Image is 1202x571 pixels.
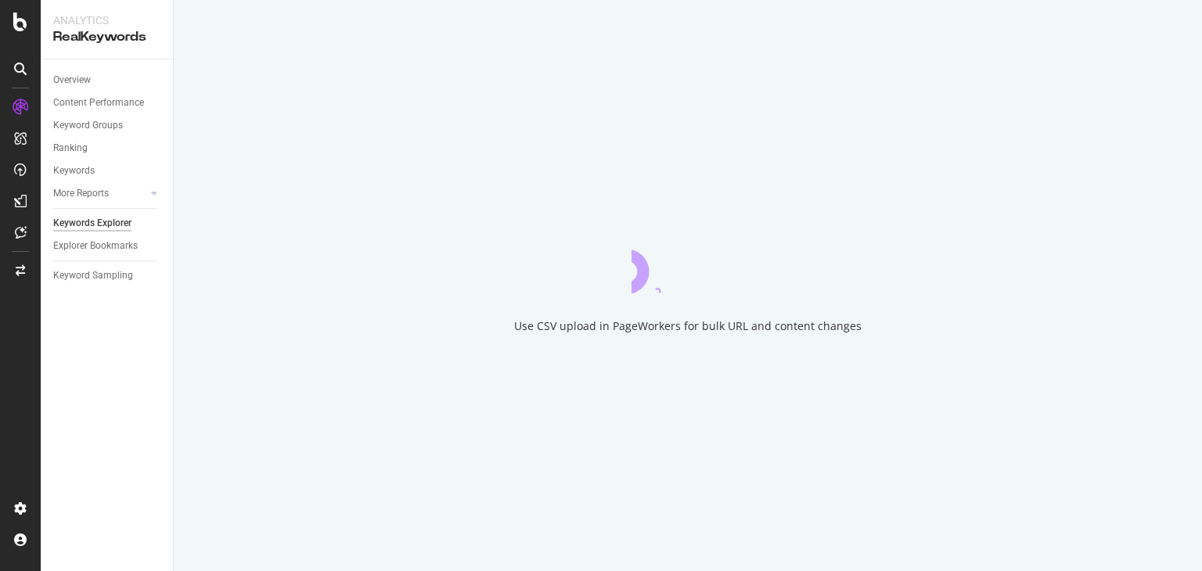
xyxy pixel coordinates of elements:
div: Ranking [53,140,88,156]
a: Overview [53,72,162,88]
div: Keywords [53,163,95,179]
div: Keyword Sampling [53,268,133,284]
div: Keywords Explorer [53,215,131,232]
a: More Reports [53,185,146,202]
a: Keywords [53,163,162,179]
a: Ranking [53,140,162,156]
div: animation [632,237,744,293]
a: Keywords Explorer [53,215,162,232]
div: Use CSV upload in PageWorkers for bulk URL and content changes [514,318,862,334]
div: Analytics [53,13,160,28]
a: Keyword Sampling [53,268,162,284]
a: Content Performance [53,95,162,111]
div: RealKeywords [53,28,160,46]
a: Explorer Bookmarks [53,238,162,254]
div: Overview [53,72,91,88]
div: Keyword Groups [53,117,123,134]
div: More Reports [53,185,109,202]
div: Explorer Bookmarks [53,238,138,254]
a: Keyword Groups [53,117,162,134]
div: Content Performance [53,95,144,111]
